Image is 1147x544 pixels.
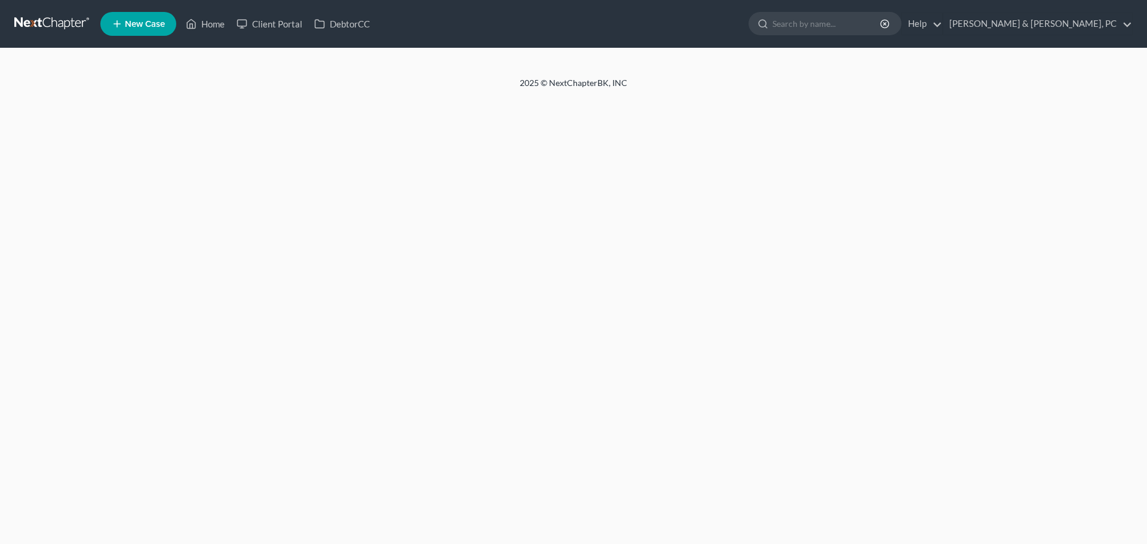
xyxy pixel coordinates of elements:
div: 2025 © NextChapterBK, INC [233,77,914,99]
a: Client Portal [231,13,308,35]
a: Help [902,13,942,35]
span: New Case [125,20,165,29]
input: Search by name... [772,13,882,35]
a: Home [180,13,231,35]
a: [PERSON_NAME] & [PERSON_NAME], PC [943,13,1132,35]
a: DebtorCC [308,13,376,35]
